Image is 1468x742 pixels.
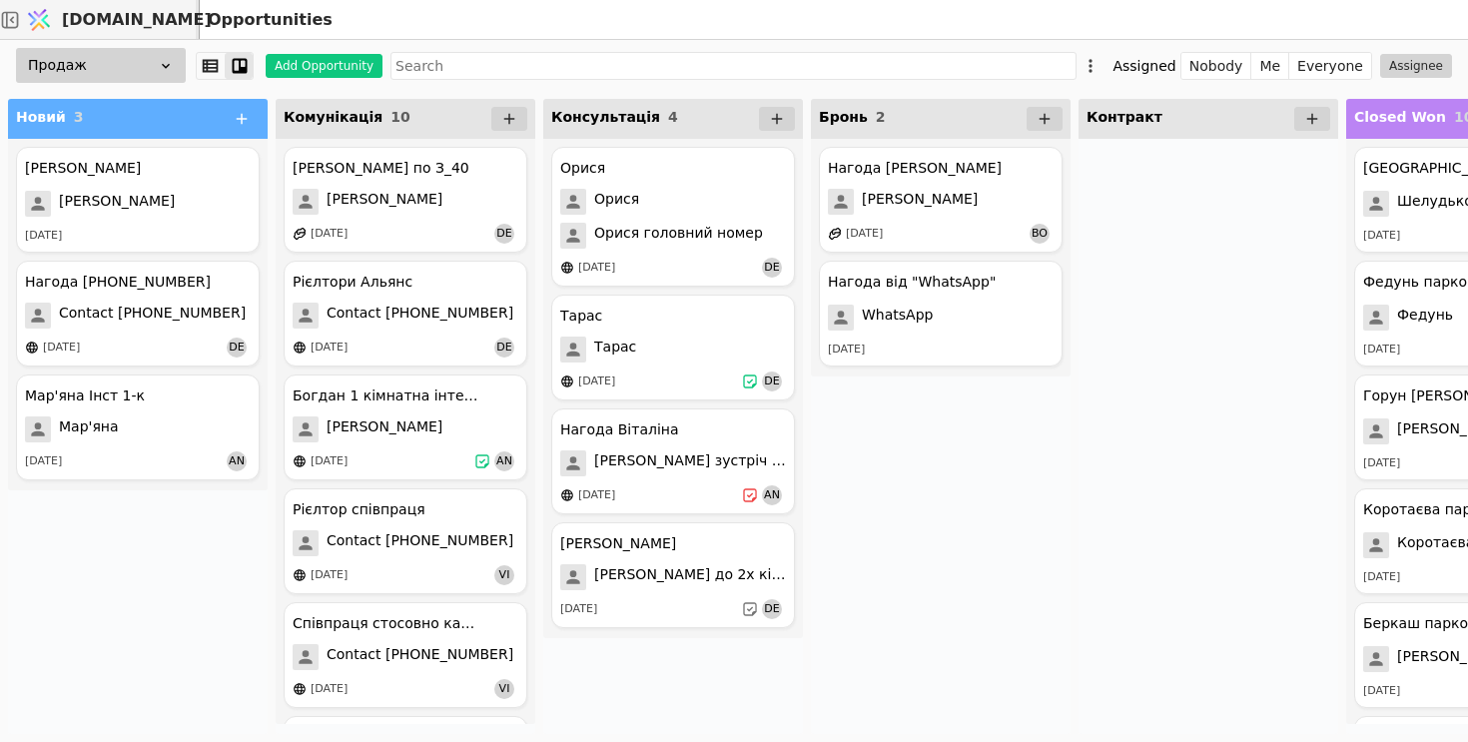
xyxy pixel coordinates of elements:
div: Співпраця стосовно канцеляріїContact [PHONE_NUMBER][DATE]vi [284,602,527,708]
div: Продаж [16,48,186,83]
div: Нагода [PHONE_NUMBER]Contact [PHONE_NUMBER][DATE]de [16,261,260,367]
div: Богдан 1 кімнатна інтерес [293,385,482,406]
span: Contact [PHONE_NUMBER] [327,303,513,329]
div: ОрисяОрисяОрися головний номер[DATE]de [551,147,795,287]
div: [PERSON_NAME][PERSON_NAME][DATE] [16,147,260,253]
img: online-store.svg [560,261,574,275]
span: Бронь [819,109,868,125]
span: 3 [74,109,84,125]
a: [DOMAIN_NAME] [20,1,200,39]
img: online-store.svg [560,374,574,388]
button: Me [1251,52,1289,80]
img: affiliate-program.svg [828,227,842,241]
img: online-store.svg [25,341,39,355]
span: Contact [PHONE_NUMBER] [327,530,513,556]
div: [DATE] [311,681,348,698]
div: Мар'яна Інст 1-кМар'яна[DATE]an [16,374,260,480]
span: de [494,224,514,244]
div: Тарас [560,306,602,327]
span: Комунікація [284,109,382,125]
div: [PERSON_NAME] [25,158,141,179]
span: [PERSON_NAME] [59,191,175,217]
span: Орися [594,189,639,215]
span: bo [1030,224,1050,244]
div: [PERSON_NAME][PERSON_NAME] до 2х кімнатної[DATE]de [551,522,795,628]
div: [DATE] [1363,683,1400,700]
div: Рієлтор співпрацяContact [PHONE_NUMBER][DATE]vi [284,488,527,594]
span: Орися головний номер [594,223,763,249]
div: [DATE] [25,228,62,245]
div: [DATE] [311,226,348,243]
input: Search [390,52,1077,80]
span: an [227,451,247,471]
span: de [762,371,782,391]
button: Assignee [1380,54,1452,78]
span: Консультація [551,109,660,125]
div: [PERSON_NAME] по З_40[PERSON_NAME][DATE]de [284,147,527,253]
span: vi [494,565,514,585]
span: 2 [876,109,886,125]
span: Closed Won [1354,109,1446,125]
img: affiliate-program.svg [293,227,307,241]
div: [DATE] [1363,342,1400,359]
button: Everyone [1289,52,1371,80]
img: online-store.svg [293,682,307,696]
img: online-store.svg [293,568,307,582]
div: [PERSON_NAME] по З_40 [293,158,469,179]
span: [PERSON_NAME] до 2х кімнатної [594,564,786,590]
span: Contact [PHONE_NUMBER] [59,303,246,329]
span: Мар'яна [59,416,119,442]
div: ТарасТарас[DATE]de [551,295,795,400]
span: 10 [390,109,409,125]
div: [DATE] [578,260,615,277]
span: [PERSON_NAME] [327,189,442,215]
span: [DOMAIN_NAME] [62,8,212,32]
span: de [762,258,782,278]
span: an [762,485,782,505]
div: Нагода Віталіна [560,419,679,440]
div: [DATE] [1363,228,1400,245]
div: [DATE] [846,226,883,243]
button: Add Opportunity [266,54,382,78]
div: [DATE] [311,453,348,470]
div: Рієлтори АльянсContact [PHONE_NUMBER][DATE]de [284,261,527,367]
div: [DATE] [828,342,865,359]
span: [PERSON_NAME] [327,416,442,442]
div: Нагода [PERSON_NAME][PERSON_NAME][DATE]bo [819,147,1063,253]
span: de [762,599,782,619]
span: Федунь [1397,305,1453,331]
div: Мар'яна Інст 1-к [25,385,145,406]
img: Logo [24,1,54,39]
span: an [494,451,514,471]
div: Нагода від "WhatsApp"WhatsApp[DATE] [819,261,1063,367]
div: [DATE] [1363,455,1400,472]
div: Нагода [PERSON_NAME] [828,158,1002,179]
div: [DATE] [311,567,348,584]
span: Тарас [594,337,636,363]
span: [PERSON_NAME] зустріч 13.08 [594,450,786,476]
h2: Opportunities [200,8,333,32]
div: Орися [560,158,605,179]
div: Рієлтори Альянс [293,272,412,293]
img: online-store.svg [560,488,574,502]
span: de [494,338,514,358]
span: 4 [668,109,678,125]
span: Новий [16,109,66,125]
div: [DATE] [43,340,80,357]
div: [DATE] [311,340,348,357]
div: Богдан 1 кімнатна інтерес[PERSON_NAME][DATE]an [284,374,527,480]
div: Співпраця стосовно канцелярії [293,613,482,634]
div: [DATE] [578,373,615,390]
div: [DATE] [578,487,615,504]
img: online-store.svg [293,454,307,468]
div: [PERSON_NAME] [560,533,676,554]
span: Contact [PHONE_NUMBER] [327,644,513,670]
button: Nobody [1181,52,1252,80]
div: Рієлтор співпраця [293,499,425,520]
div: [DATE] [25,453,62,470]
div: [DATE] [1363,569,1400,586]
span: WhatsApp [862,305,933,331]
span: vi [494,679,514,699]
span: [PERSON_NAME] [862,189,978,215]
img: online-store.svg [293,341,307,355]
